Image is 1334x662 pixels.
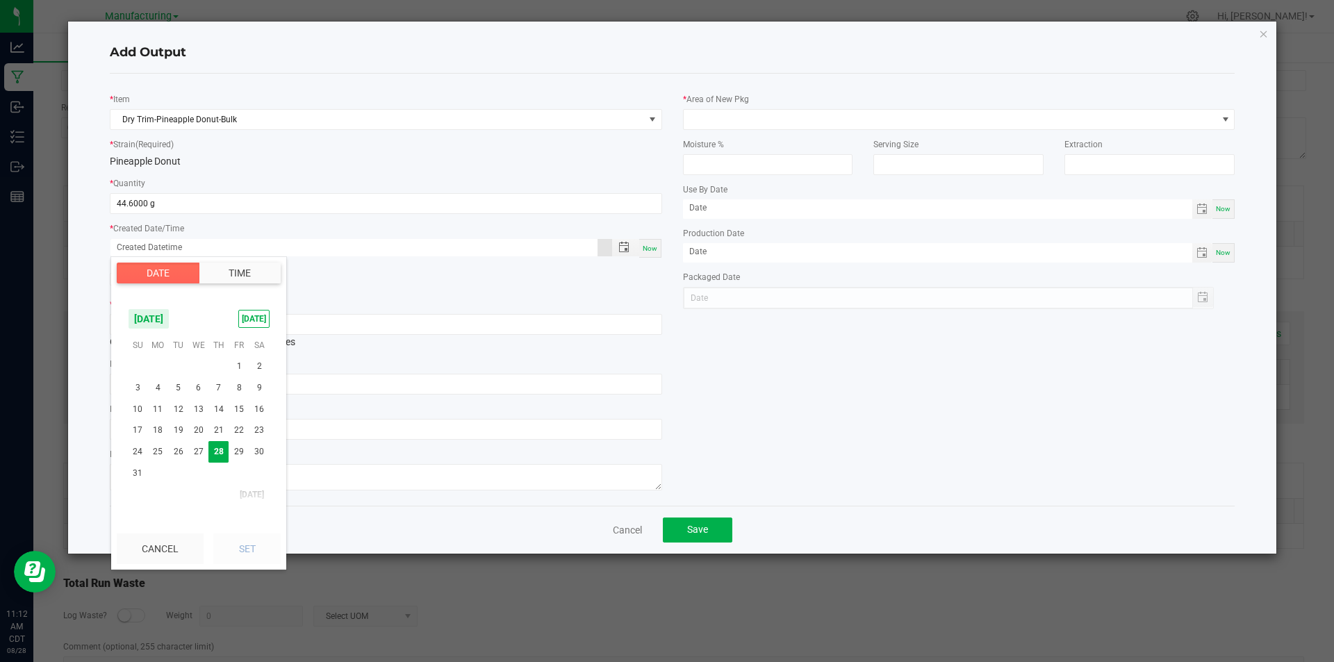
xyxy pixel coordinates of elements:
[229,356,249,377] span: 1
[110,403,149,415] label: Ref Field 2
[229,377,249,399] span: 8
[199,263,281,283] button: Time tab
[683,138,724,151] label: Moisture %
[208,377,229,399] td: Thursday, August 7, 2025
[229,420,249,441] span: 22
[148,399,168,420] span: 11
[686,93,749,106] label: Area of New Pkg
[249,441,270,463] span: 30
[168,399,188,420] span: 12
[128,420,148,441] td: Sunday, August 17, 2025
[188,420,208,441] td: Wednesday, August 20, 2025
[249,399,270,420] td: Saturday, August 16, 2025
[148,377,168,399] span: 4
[683,227,744,240] label: Production Date
[249,356,270,377] td: Saturday, August 2, 2025
[238,310,270,328] span: [DATE]
[1192,199,1212,219] span: Toggle calendar
[249,335,270,356] th: Sa
[168,399,188,420] td: Tuesday, August 12, 2025
[188,399,208,420] span: 13
[249,420,270,441] td: Saturday, August 23, 2025
[613,523,642,537] a: Cancel
[188,441,208,463] td: Wednesday, August 27, 2025
[110,448,205,461] label: Release Notes/Ref Field 3
[168,420,188,441] td: Tuesday, August 19, 2025
[128,377,148,399] span: 3
[1192,243,1212,263] span: Toggle calendar
[249,441,270,463] td: Saturday, August 30, 2025
[113,138,174,151] label: Strain
[128,463,148,484] td: Sunday, August 31, 2025
[128,484,270,505] th: [DATE]
[128,463,148,484] span: 31
[188,420,208,441] span: 20
[113,93,130,106] label: Item
[168,377,188,399] span: 5
[1064,138,1103,151] label: Extraction
[168,420,188,441] span: 19
[188,335,208,356] th: We
[229,441,249,463] td: Friday, August 29, 2025
[128,308,170,329] span: [DATE]
[1216,249,1230,256] span: Now
[208,377,229,399] span: 7
[229,420,249,441] td: Friday, August 22, 2025
[249,377,270,399] span: 9
[208,441,229,463] td: Thursday, August 28, 2025
[208,399,229,420] span: 14
[110,156,181,167] span: Pineapple Donut
[148,441,168,463] td: Monday, August 25, 2025
[249,377,270,399] td: Saturday, August 9, 2025
[873,138,919,151] label: Serving Size
[683,271,740,283] label: Packaged Date
[683,199,1193,217] input: Date
[249,420,270,441] span: 23
[229,399,249,420] td: Friday, August 15, 2025
[229,335,249,356] th: Fr
[208,335,229,356] th: Th
[14,551,56,593] iframe: Resource center
[643,245,657,252] span: Now
[117,263,199,283] button: Date tab
[229,377,249,399] td: Friday, August 8, 2025
[128,335,148,356] th: Su
[188,399,208,420] td: Wednesday, August 13, 2025
[110,110,644,129] span: Dry Trim-Pineapple Donut-Bulk
[188,377,208,399] span: 6
[113,222,184,235] label: Created Date/Time
[148,420,168,441] span: 18
[168,441,188,463] span: 26
[110,272,375,286] label: Production Batch
[229,441,249,463] span: 29
[208,399,229,420] td: Thursday, August 14, 2025
[110,314,662,349] div: Common Lot Number from Input Packages
[113,177,145,190] label: Quantity
[683,183,727,196] label: Use By Date
[135,140,174,149] span: (Required)
[110,239,598,256] input: Created Datetime
[128,399,148,420] span: 10
[168,377,188,399] td: Tuesday, August 5, 2025
[128,441,148,463] span: 24
[168,335,188,356] th: Tu
[148,441,168,463] span: 25
[128,399,148,420] td: Sunday, August 10, 2025
[128,377,148,399] td: Sunday, August 3, 2025
[188,441,208,463] span: 27
[148,377,168,399] td: Monday, August 4, 2025
[208,441,229,463] span: 28
[128,420,148,441] span: 17
[110,44,1235,62] h4: Add Output
[229,399,249,420] span: 15
[683,243,1193,260] input: Date
[117,533,204,564] button: Cancel
[208,420,229,441] span: 21
[148,335,168,356] th: Mo
[612,239,639,256] span: Toggle popup
[687,524,708,535] span: Save
[128,441,148,463] td: Sunday, August 24, 2025
[188,377,208,399] td: Wednesday, August 6, 2025
[249,356,270,377] span: 2
[208,420,229,441] td: Thursday, August 21, 2025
